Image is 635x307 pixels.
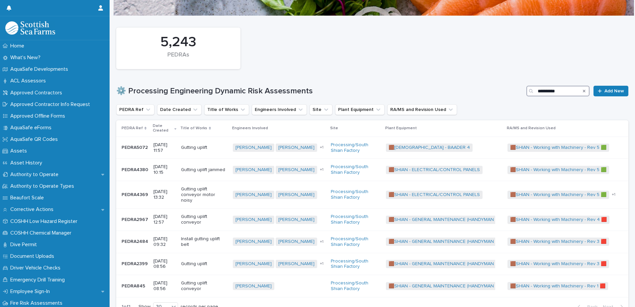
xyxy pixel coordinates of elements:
[8,265,66,271] p: Driver Vehicle Checks
[8,148,32,154] p: Assets
[8,242,42,248] p: Dive Permit
[510,192,606,198] a: 🟫SHIAN - Working with Machinery - Rev 5 🟩
[278,261,315,267] a: [PERSON_NAME]
[331,189,381,200] a: Processing/South Shian Factory
[122,144,149,151] p: PEDRA5072
[389,283,518,289] a: 🟫SHIAN - GENERAL MAINTENANCE (HANDYMAN USE ONLY)
[335,104,385,115] button: Plant Equipment
[153,164,176,175] p: [DATE] 10:15
[510,239,606,245] a: 🟫SHIAN - Working with Machinery - Rev 3 🟥
[604,89,624,93] span: Add New
[8,43,30,49] p: Home
[235,217,272,223] a: [PERSON_NAME]
[153,258,176,270] p: [DATE] 08:56
[310,104,332,115] button: Site
[180,125,207,132] p: Title of Works
[320,262,323,266] span: + 1
[181,261,227,267] p: Gutting uplift
[5,21,55,35] img: bPIBxiqnSb2ggTQWdOVV
[181,167,227,173] p: Gutting uplift jammed
[235,167,272,173] a: [PERSON_NAME]
[278,217,315,223] a: [PERSON_NAME]
[331,258,381,270] a: Processing/South Shian Factory
[181,145,227,151] p: Gutting uplift
[387,104,457,115] button: RA/MS and Revision Used
[181,236,227,248] p: Install gutting uplift belt
[116,209,628,231] tr: PEDRA2967PEDRA2967 [DATE] 12:57Gutting uplift conveyor[PERSON_NAME] [PERSON_NAME] Processing/Sout...
[204,104,249,115] button: Title of Works
[385,125,417,132] p: Plant Equipment
[116,137,628,159] tr: PEDRA5072PEDRA5072 [DATE] 11:57Gutting uplift[PERSON_NAME] [PERSON_NAME] +1Processing/South Shian...
[116,275,628,297] tr: PEDRA845PEDRA845 [DATE] 08:56Gutting uplift conveyor[PERSON_NAME] Processing/South Shian Factory ...
[510,283,605,289] a: 🟫SHIAN - Working with Machinery - Rev 1 🟥
[389,261,518,267] a: 🟫SHIAN - GENERAL MAINTENANCE (HANDYMAN USE ONLY)
[128,51,229,65] div: PEDRAs
[122,238,149,245] p: PEDRA2484
[122,191,149,198] p: PEDRA4369
[122,166,149,173] p: PEDRA4380
[510,217,607,223] a: 🟫SHIAN - Working with Machinery - Rev 4 🟥
[331,142,381,153] a: Processing/South Shian Factory
[153,122,173,135] p: Date Created
[8,113,70,119] p: Approved Offline Forms
[8,160,47,166] p: Asset History
[8,277,70,283] p: Emergency Drill Training
[8,54,46,61] p: What's New?
[153,214,176,225] p: [DATE] 12:57
[331,236,381,248] a: Processing/South Shian Factory
[389,217,518,223] a: 🟫SHIAN - GENERAL MAINTENANCE (HANDYMAN USE ONLY)
[389,192,480,198] a: 🟫SHIAN - ELECTRICAL/CONTROL PANELS
[320,146,323,150] span: + 1
[8,125,57,131] p: AquaSafe eForms
[116,231,628,253] tr: PEDRA2484PEDRA2484 [DATE] 09:32Install gutting uplift belt[PERSON_NAME] [PERSON_NAME] +1Processin...
[320,168,323,172] span: + 1
[510,167,606,173] a: 🟫SHIAN - Working with Machinery - Rev 5 🟩
[278,192,315,198] a: [PERSON_NAME]
[8,66,73,72] p: AquaSafe Developments
[8,78,51,84] p: ACL Assessors
[235,192,272,198] a: [PERSON_NAME]
[389,239,518,245] a: 🟫SHIAN - GENERAL MAINTENANCE (HANDYMAN USE ONLY)
[8,206,59,213] p: Corrective Actions
[507,125,556,132] p: RA/MS and Revision Used
[278,167,315,173] a: [PERSON_NAME]
[8,101,95,108] p: Approved Contractor Info Request
[389,167,480,173] a: 🟫SHIAN - ELECTRICAL/CONTROL PANELS
[320,240,323,244] span: + 1
[153,280,176,292] p: [DATE] 08:56
[128,34,229,51] div: 5,243
[116,104,154,115] button: PEDRA Ref
[122,260,149,267] p: PEDRA2399
[593,86,628,96] a: Add New
[252,104,307,115] button: Engineers Involved
[116,159,628,181] tr: PEDRA4380PEDRA4380 [DATE] 10:15Gutting uplift jammed[PERSON_NAME] [PERSON_NAME] +1Processing/Sout...
[153,189,176,200] p: [DATE] 13:32
[181,186,227,203] p: Gutting uplift conveyor motor noisy
[122,282,146,289] p: PEDRA845
[8,171,64,178] p: Authority to Operate
[8,195,49,201] p: Beaufort Scale
[8,90,67,96] p: Approved Contractors
[8,230,77,236] p: COSHH Chemical Manager
[8,136,63,143] p: AquaSafe QR Codes
[181,214,227,225] p: Gutting uplift conveyor
[235,145,272,151] a: [PERSON_NAME]
[153,236,176,248] p: [DATE] 09:32
[8,218,83,225] p: COSHH Low Hazard Register
[116,181,628,208] tr: PEDRA4369PEDRA4369 [DATE] 13:32Gutting uplift conveyor motor noisy[PERSON_NAME] [PERSON_NAME] Pro...
[8,288,55,295] p: Employee Sign-In
[330,125,338,132] p: Site
[526,86,590,96] input: Search
[278,239,315,245] a: [PERSON_NAME]
[122,125,143,132] p: PEDRA Ref
[278,145,315,151] a: [PERSON_NAME]
[331,214,381,225] a: Processing/South Shian Factory
[181,280,227,292] p: Gutting uplift conveyor
[510,261,606,267] a: 🟫SHIAN - Working with Machinery - Rev 3 🟥
[331,164,381,175] a: Processing/South Shian Factory
[116,253,628,275] tr: PEDRA2399PEDRA2399 [DATE] 08:56Gutting uplift[PERSON_NAME] [PERSON_NAME] +1Processing/South Shian...
[232,125,268,132] p: Engineers Involved
[235,239,272,245] a: [PERSON_NAME]
[612,193,615,197] span: + 1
